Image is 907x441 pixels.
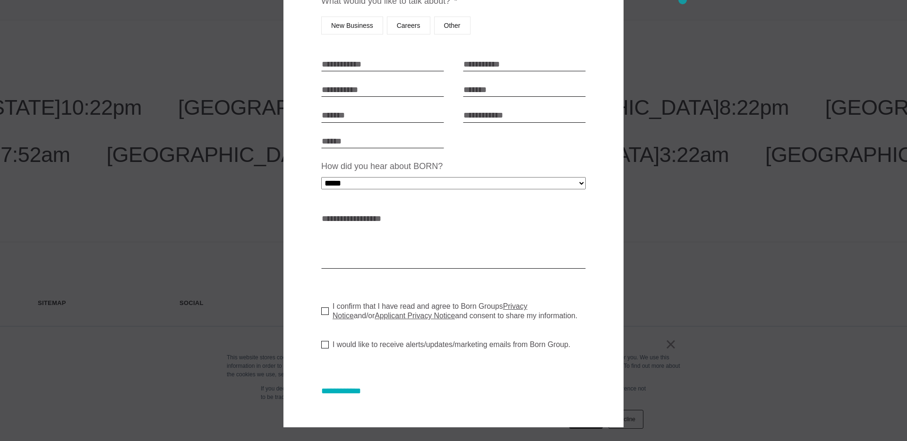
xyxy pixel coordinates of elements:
[321,161,443,172] label: How did you hear about BORN?
[375,312,455,320] a: Applicant Privacy Notice
[434,17,471,34] label: Other
[321,340,570,349] label: I would like to receive alerts/updates/marketing emails from Born Group.
[321,302,593,321] label: I confirm that I have read and agree to Born Groups and/or and consent to share my information.
[321,17,383,34] label: New Business
[387,17,430,34] label: Careers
